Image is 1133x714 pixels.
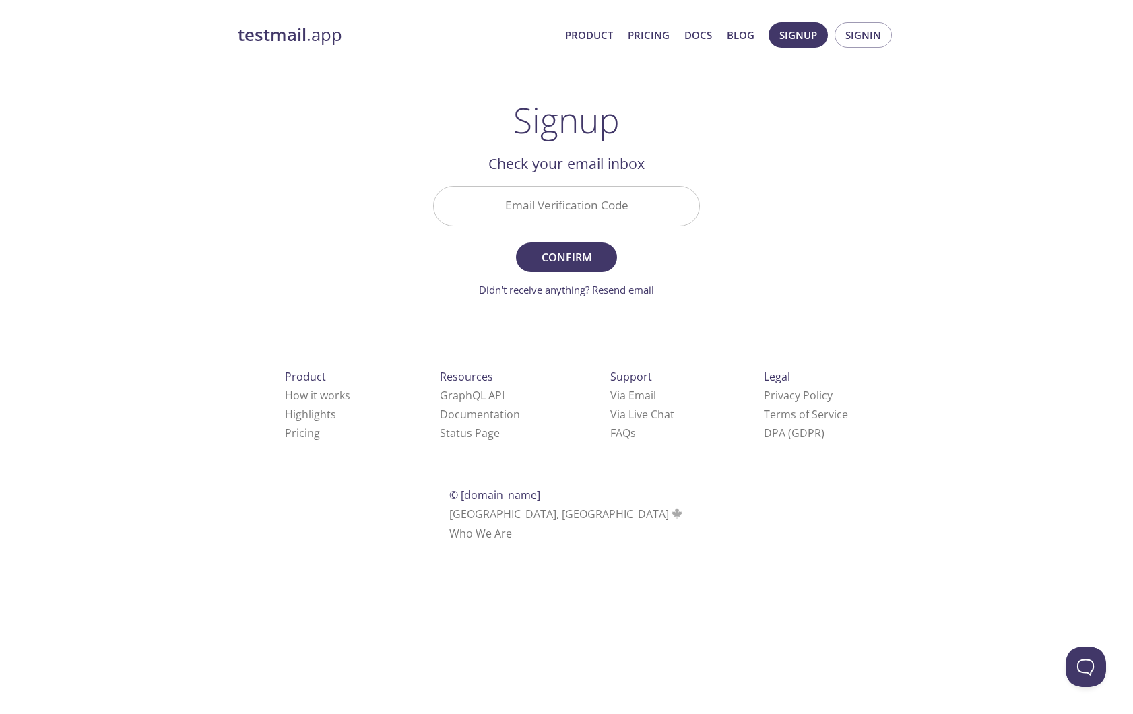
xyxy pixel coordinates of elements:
[835,22,892,48] button: Signin
[440,407,520,422] a: Documentation
[440,426,500,441] a: Status Page
[238,23,306,46] strong: testmail
[531,248,602,267] span: Confirm
[285,426,320,441] a: Pricing
[449,488,540,502] span: © [DOMAIN_NAME]
[440,388,505,403] a: GraphQL API
[764,426,824,441] a: DPA (GDPR)
[285,388,350,403] a: How it works
[684,26,712,44] a: Docs
[610,426,636,441] a: FAQ
[449,507,684,521] span: [GEOGRAPHIC_DATA], [GEOGRAPHIC_DATA]
[845,26,881,44] span: Signin
[764,388,833,403] a: Privacy Policy
[610,407,674,422] a: Via Live Chat
[440,369,493,384] span: Resources
[433,152,700,175] h2: Check your email inbox
[727,26,754,44] a: Blog
[630,426,636,441] span: s
[779,26,817,44] span: Signup
[513,100,620,140] h1: Signup
[764,369,790,384] span: Legal
[610,388,656,403] a: Via Email
[610,369,652,384] span: Support
[565,26,613,44] a: Product
[449,526,512,541] a: Who We Are
[764,407,848,422] a: Terms of Service
[238,24,554,46] a: testmail.app
[285,407,336,422] a: Highlights
[1066,647,1106,687] iframe: Help Scout Beacon - Open
[769,22,828,48] button: Signup
[628,26,670,44] a: Pricing
[516,242,617,272] button: Confirm
[479,283,654,296] a: Didn't receive anything? Resend email
[285,369,326,384] span: Product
